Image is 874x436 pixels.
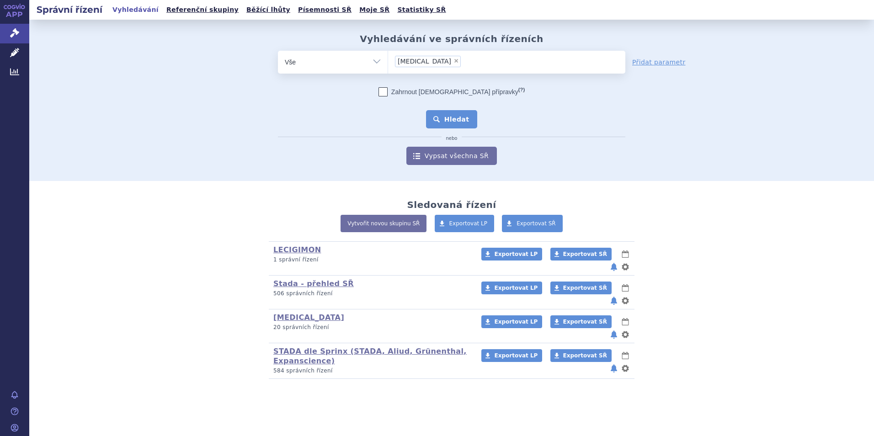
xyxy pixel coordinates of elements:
[494,251,538,257] span: Exportovat LP
[360,33,544,44] h2: Vyhledávání ve správních řízeních
[273,256,469,264] p: 1 správní řízení
[273,324,469,331] p: 20 správních řízení
[518,87,525,93] abbr: (?)
[29,3,110,16] h2: Správní řízení
[273,347,467,365] a: STADA dle Sprinx (STADA, Aliud, Grünenthal, Expanscience)
[341,215,426,232] a: Vytvořit novou skupinu SŘ
[621,350,630,361] button: lhůty
[449,220,488,227] span: Exportovat LP
[621,295,630,306] button: nastavení
[494,285,538,291] span: Exportovat LP
[609,261,618,272] button: notifikace
[609,329,618,340] button: notifikace
[398,58,451,64] span: [MEDICAL_DATA]
[494,352,538,359] span: Exportovat LP
[563,319,607,325] span: Exportovat SŘ
[632,58,686,67] a: Přidat parametr
[609,295,618,306] button: notifikace
[550,248,612,261] a: Exportovat SŘ
[621,316,630,327] button: lhůty
[273,367,469,375] p: 584 správních řízení
[273,290,469,298] p: 506 správních řízení
[453,58,459,64] span: ×
[621,261,630,272] button: nastavení
[407,199,496,210] h2: Sledovaná řízení
[621,329,630,340] button: nastavení
[273,279,354,288] a: Stada - přehled SŘ
[395,56,461,67] li: pazopanib
[481,248,542,261] a: Exportovat LP
[406,147,497,165] a: Vypsat všechna SŘ
[621,363,630,374] button: nastavení
[244,4,293,16] a: Běžící lhůty
[464,55,469,67] input: [MEDICAL_DATA]
[378,87,525,96] label: Zahrnout [DEMOGRAPHIC_DATA] přípravky
[550,282,612,294] a: Exportovat SŘ
[502,215,563,232] a: Exportovat SŘ
[394,4,448,16] a: Statistiky SŘ
[481,315,542,328] a: Exportovat LP
[563,352,607,359] span: Exportovat SŘ
[517,220,556,227] span: Exportovat SŘ
[494,319,538,325] span: Exportovat LP
[357,4,392,16] a: Moje SŘ
[563,251,607,257] span: Exportovat SŘ
[435,215,495,232] a: Exportovat LP
[481,282,542,294] a: Exportovat LP
[295,4,354,16] a: Písemnosti SŘ
[273,313,344,322] a: [MEDICAL_DATA]
[273,245,321,254] a: LECIGIMON
[481,349,542,362] a: Exportovat LP
[550,315,612,328] a: Exportovat SŘ
[550,349,612,362] a: Exportovat SŘ
[621,249,630,260] button: lhůty
[442,136,462,141] i: nebo
[563,285,607,291] span: Exportovat SŘ
[110,4,161,16] a: Vyhledávání
[164,4,241,16] a: Referenční skupiny
[621,282,630,293] button: lhůty
[426,110,478,128] button: Hledat
[609,363,618,374] button: notifikace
